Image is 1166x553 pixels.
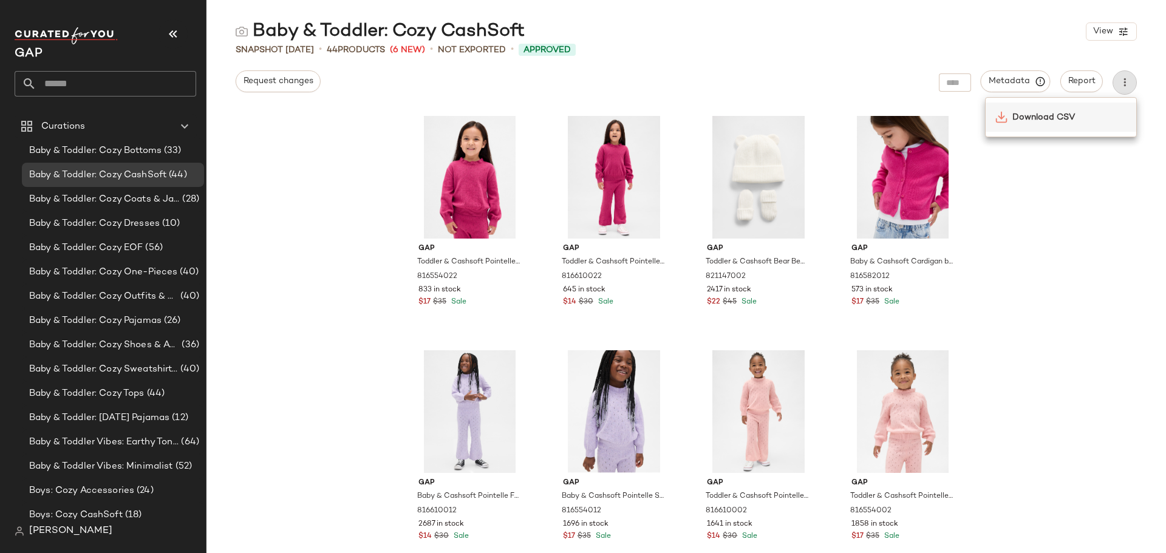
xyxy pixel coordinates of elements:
img: cn59913005.jpg [553,350,675,473]
span: Sale [451,532,469,540]
span: Sale [882,532,899,540]
span: Toddler & Cashsoft Pointelle Flare Pants by Gap Pure Pink Size 5 YRS [706,491,808,502]
span: (56) [143,241,163,255]
span: Sale [593,532,611,540]
span: Baby & Toddler: Cozy Bottoms [29,144,162,158]
span: $30 [579,297,593,308]
div: Products [327,44,385,56]
span: View [1093,27,1113,36]
button: View [1086,22,1137,41]
button: Report [1060,70,1103,92]
span: 2417 in stock [707,285,751,296]
span: Baby & Toddler: Cozy Tops [29,387,145,401]
span: $30 [723,531,737,542]
span: (64) [179,435,199,449]
span: (52) [173,460,193,473]
span: $30 [434,531,449,542]
span: Report [1068,76,1096,86]
span: Baby & Toddler: Cozy Coats & Jackets [29,192,180,206]
img: svg%3e [236,25,248,38]
span: Gap [563,478,666,489]
span: Baby & Cashsoft Cardigan by Gap Bright Fuchsia Size 6-12 M [850,257,953,268]
span: Toddler & Cashsoft Pointelle Sweater by Gap Pure Pink Size 12-18 M [850,491,953,502]
span: 816610022 [562,271,602,282]
span: (26) [162,314,181,328]
span: 816554002 [850,506,892,517]
span: 816582012 [850,271,890,282]
span: Toddler & Cashsoft Bear Beanie & Mittens Set by Gap New Off White Size 12-24 M [706,257,808,268]
span: Baby & Toddler: Cozy CashSoft [29,168,166,182]
span: 816554012 [562,506,601,517]
span: Gap [707,478,810,489]
span: Gap [418,243,521,254]
span: 1696 in stock [563,519,609,530]
span: Request changes [243,76,313,86]
span: (40) [177,265,199,279]
span: (44) [166,168,187,182]
span: Baby & Toddler: [DATE] Pajamas [29,411,169,425]
div: Baby & Toddler: Cozy CashSoft [236,19,525,44]
span: $14 [563,297,576,308]
span: $14 [418,531,432,542]
span: Baby & Toddler: Cozy Shoes & Accessories [29,338,179,352]
span: Approved [523,44,571,56]
span: Baby & Toddler: Cozy Outfits & Sets [29,290,178,304]
img: cn59913115.jpg [409,350,531,473]
span: Snapshot [DATE] [236,44,314,56]
span: (40) [178,362,199,376]
span: Download CSV [1012,111,1127,124]
span: • [430,42,433,57]
span: 816554022 [417,271,457,282]
span: 44 [327,46,338,55]
span: Metadata [988,76,1043,87]
span: Baby & Toddler: Cozy One-Pieces [29,265,177,279]
span: 2687 in stock [418,519,464,530]
span: Not Exported [438,44,506,56]
span: $35 [866,297,879,308]
span: 645 in stock [563,285,605,296]
span: (6 New) [390,44,425,56]
span: Baby & Cashsoft Pointelle Flare Pants by Gap Orchid Size 6-12 M [417,491,520,502]
img: svg%3e [995,111,1007,123]
span: (18) [123,508,142,522]
img: cn60619664.jpg [409,116,531,239]
span: (28) [180,192,199,206]
span: Curations [41,120,85,134]
span: $17 [851,297,864,308]
span: Baby & Toddler Vibes: Minimalist [29,460,173,473]
span: Gap [418,478,521,489]
span: (33) [162,144,182,158]
span: 833 in stock [418,285,461,296]
span: Sale [739,298,757,306]
img: svg%3e [15,526,24,536]
span: Sale [596,298,613,306]
span: Sale [740,532,757,540]
span: $17 [851,531,864,542]
span: (36) [179,338,199,352]
span: $35 [866,531,879,542]
img: cn59935759.jpg [697,116,819,239]
span: 821147002 [706,271,746,282]
span: (40) [178,290,199,304]
span: Baby & Toddler: Cozy Pajamas [29,314,162,328]
span: Baby & Toddler: Cozy Sweatshirts & Sweatpants [29,362,178,376]
span: Baby & Cashsoft Pointelle Sweater by Gap Orchid Size 6-12 M [562,491,664,502]
img: cn60617130.jpg [553,116,675,239]
span: Toddler & Cashsoft Pointelle Sweater by Gap Cerise Maroon Size 12-18 M [417,257,520,268]
span: 1641 in stock [707,519,752,530]
img: cn60311592.jpg [842,350,964,473]
span: Gap [851,243,954,254]
span: $22 [707,297,720,308]
span: (10) [160,217,180,231]
span: 573 in stock [851,285,893,296]
span: $45 [723,297,737,308]
span: (44) [145,387,165,401]
span: Gap [851,478,954,489]
span: Boys: Cozy Accessories [29,484,134,498]
button: Request changes [236,70,321,92]
img: cn59929020.jpg [842,116,964,239]
span: Baby & Toddler: Cozy EOF [29,241,143,255]
span: 1858 in stock [851,519,898,530]
span: $14 [707,531,720,542]
span: $35 [578,531,591,542]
